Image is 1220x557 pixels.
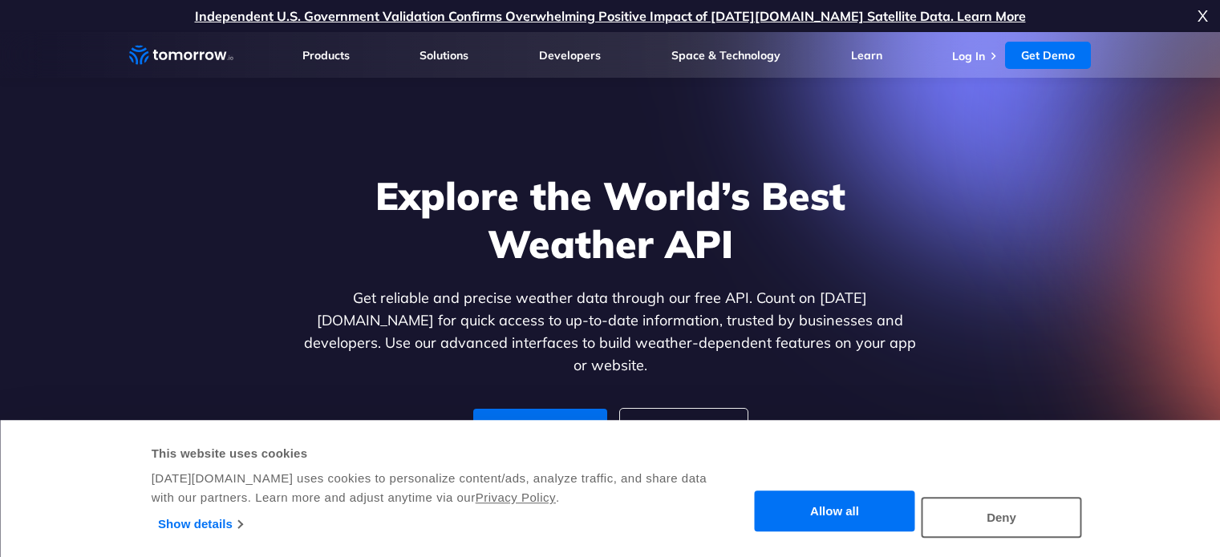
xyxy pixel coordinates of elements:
a: Home link [129,43,233,67]
button: Deny [922,497,1082,538]
a: Independent U.S. Government Validation Confirms Overwhelming Positive Impact of [DATE][DOMAIN_NAM... [195,8,1026,24]
a: Get Demo [1005,42,1091,69]
a: Show details [158,512,242,536]
a: Log In [952,49,985,63]
div: This website uses cookies [152,444,709,463]
a: Learn [851,48,882,63]
button: Allow all [755,491,915,532]
div: [DATE][DOMAIN_NAME] uses cookies to personalize content/ads, analyze traffic, and share data with... [152,469,709,507]
a: For Enterprise [620,409,748,449]
a: Developers [539,48,601,63]
p: Get reliable and precise weather data through our free API. Count on [DATE][DOMAIN_NAME] for quic... [301,287,920,377]
a: For Developers [473,409,607,449]
a: Space & Technology [671,48,780,63]
a: Privacy Policy [476,490,556,504]
a: Products [302,48,350,63]
h1: Explore the World’s Best Weather API [301,172,920,268]
a: Solutions [420,48,468,63]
